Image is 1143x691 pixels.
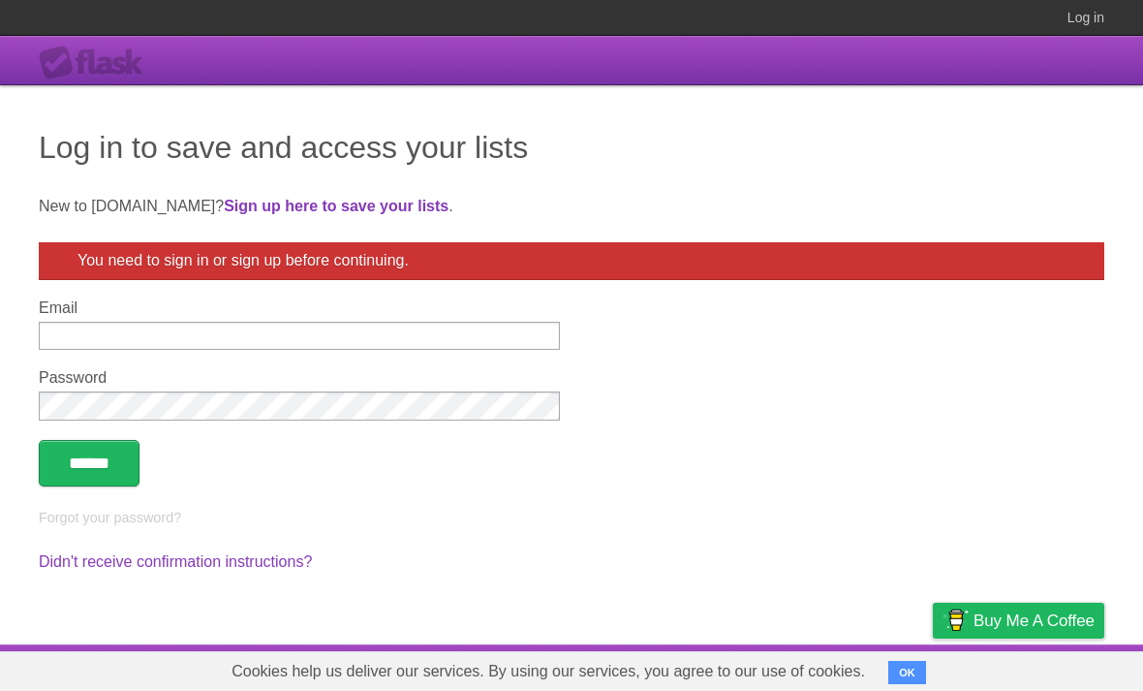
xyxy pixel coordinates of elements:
[39,242,1104,280] div: You need to sign in or sign up before continuing.
[888,661,926,684] button: OK
[842,649,884,686] a: Terms
[39,124,1104,171] h1: Log in to save and access your lists
[982,649,1104,686] a: Suggest a feature
[739,649,818,686] a: Developers
[942,604,969,637] img: Buy me a coffee
[908,649,958,686] a: Privacy
[973,604,1095,638] span: Buy me a coffee
[933,603,1104,639] a: Buy me a coffee
[39,299,560,317] label: Email
[675,649,716,686] a: About
[39,510,181,525] a: Forgot your password?
[39,195,1104,218] p: New to [DOMAIN_NAME]? .
[39,46,155,80] div: Flask
[39,553,312,570] a: Didn't receive confirmation instructions?
[224,198,448,214] a: Sign up here to save your lists
[212,652,884,691] span: Cookies help us deliver our services. By using our services, you agree to our use of cookies.
[39,369,560,387] label: Password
